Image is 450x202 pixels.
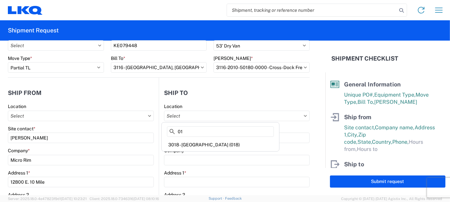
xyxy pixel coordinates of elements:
[227,4,397,16] input: Shipment, tracking or reference number
[344,161,364,168] span: Ship to
[8,90,42,96] h2: Ship from
[163,139,278,150] div: 3018 - [GEOGRAPHIC_DATA] (018)
[331,55,398,63] h2: Shipment Checklist
[61,197,87,201] span: [DATE] 10:23:21
[341,196,442,202] span: Copyright © [DATE]-[DATE] Agistix Inc., All Rights Reserved
[372,139,392,145] span: Country,
[8,197,87,201] span: Server: 2025.18.0-4e47823f9d1
[214,62,310,73] input: Select
[133,197,159,201] span: [DATE] 08:10:16
[8,40,104,51] input: Select
[344,81,401,88] span: General Information
[8,27,59,34] h2: Shipment Request
[357,146,378,152] span: Hours to
[90,197,159,201] span: Client: 2025.18.0-7346316
[8,103,26,109] label: Location
[8,55,32,61] label: Move Type
[164,103,182,109] label: Location
[374,99,417,105] span: [PERSON_NAME]
[347,132,358,138] span: City,
[111,55,125,61] label: Bill To
[358,99,374,105] span: Bill To,
[164,90,188,96] h2: Ship to
[164,170,186,176] label: Address 1
[214,55,253,61] label: [PERSON_NAME]
[8,111,154,121] input: Select
[164,111,310,121] input: Select
[374,92,416,98] span: Equipment Type,
[209,196,225,200] a: Support
[8,126,35,132] label: Site contact
[8,148,30,154] label: Company
[344,92,374,98] span: Unique PO#,
[375,124,415,131] span: Company name,
[392,139,409,145] span: Phone,
[8,192,29,198] label: Address 2
[358,139,372,145] span: State,
[344,124,375,131] span: Site contact,
[225,196,242,200] a: Feedback
[111,62,207,73] input: Select
[344,114,371,120] span: Ship from
[164,192,185,198] label: Address 2
[8,170,30,176] label: Address 1
[330,175,445,188] button: Submit request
